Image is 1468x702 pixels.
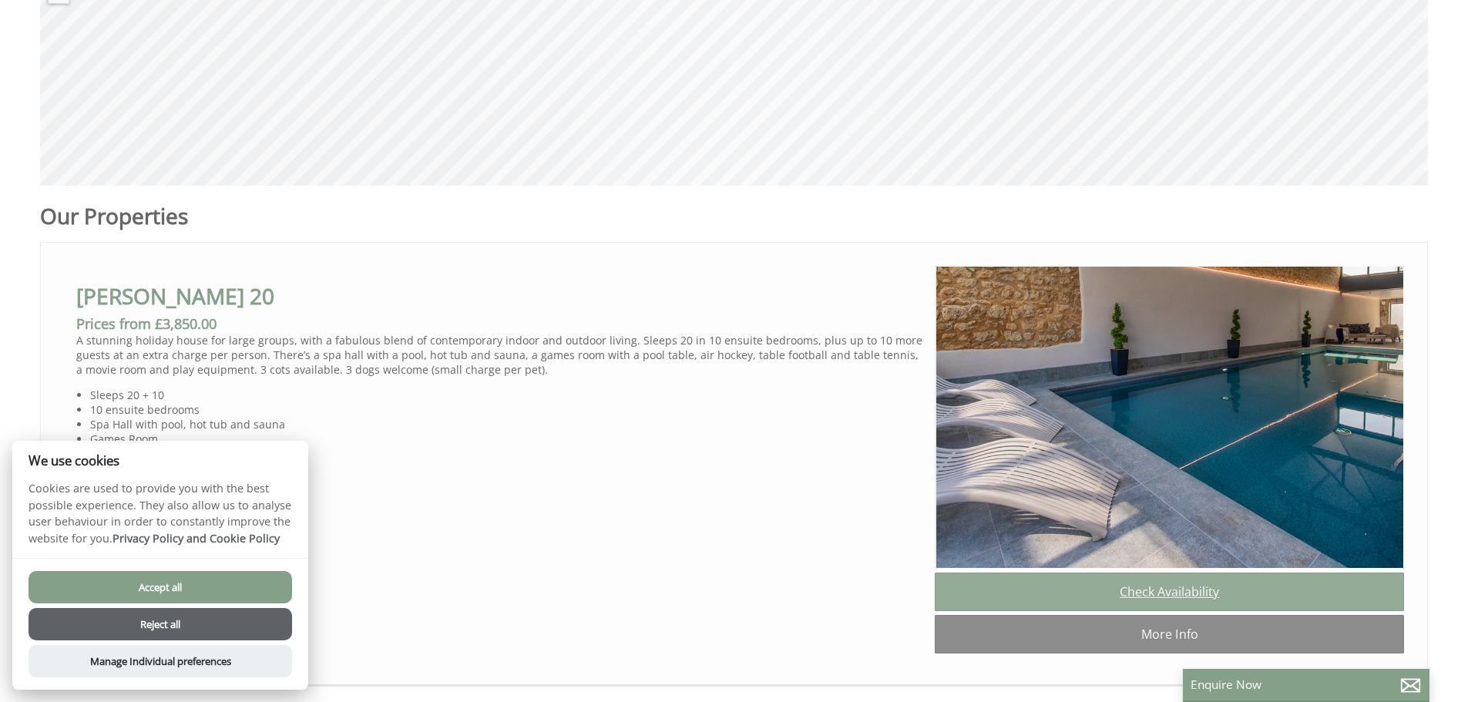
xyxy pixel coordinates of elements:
p: Cookies are used to provide you with the best possible experience. They also allow us to analyse ... [12,480,308,558]
img: Churchill_20_somerset_sleeps20_spa1_pool_spa_bbq_family_celebration_.content.original.jpg [936,266,1405,569]
a: More Info [935,615,1404,653]
h2: We use cookies [12,453,308,468]
p: Enquire Now [1191,677,1422,693]
li: Spa Hall with pool, hot tub and sauna [90,417,922,432]
button: Reject all [29,608,292,640]
p: A stunning holiday house for large groups, with a fabulous blend of contemporary indoor and outdo... [76,333,922,377]
li: Sleeps 20 + 10 [90,388,922,402]
li: Movie Room [90,446,922,461]
h1: Our Properties [40,201,942,230]
li: Games Room [90,432,922,446]
a: Privacy Policy and Cookie Policy [113,531,280,546]
button: Manage Individual preferences [29,645,292,677]
li: 10 ensuite bedrooms [90,402,922,417]
a: [PERSON_NAME] 20 [76,281,274,311]
button: Accept all [29,571,292,603]
a: Check Availability [935,573,1404,611]
h3: Prices from £3,850.00 [76,314,922,333]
